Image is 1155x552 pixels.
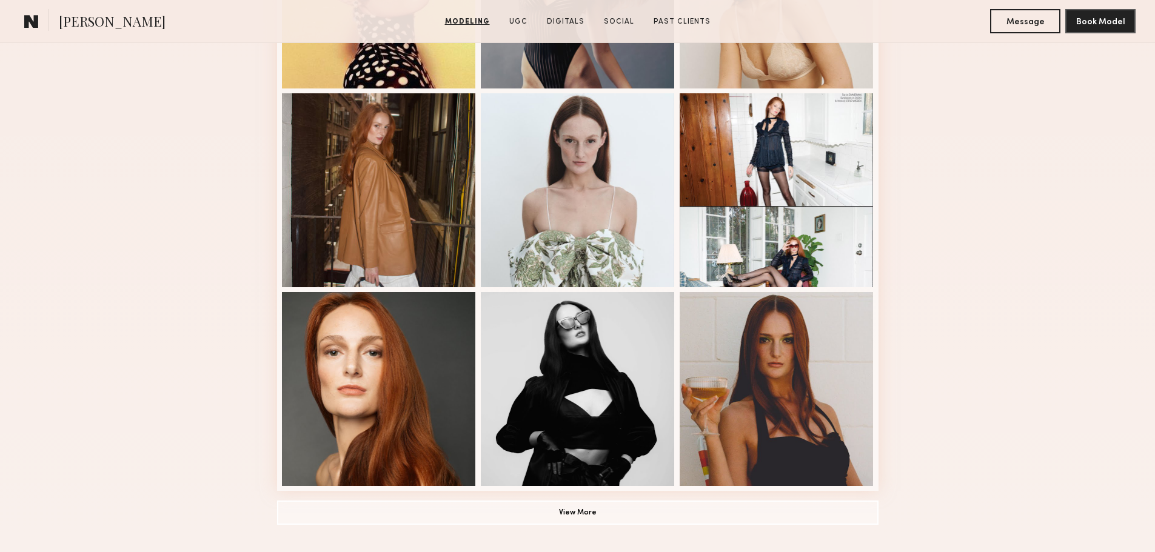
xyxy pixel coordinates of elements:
[504,16,532,27] a: UGC
[990,9,1060,33] button: Message
[277,500,879,525] button: View More
[649,16,715,27] a: Past Clients
[599,16,639,27] a: Social
[59,12,166,33] span: [PERSON_NAME]
[1065,16,1136,26] a: Book Model
[1065,9,1136,33] button: Book Model
[542,16,589,27] a: Digitals
[440,16,495,27] a: Modeling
